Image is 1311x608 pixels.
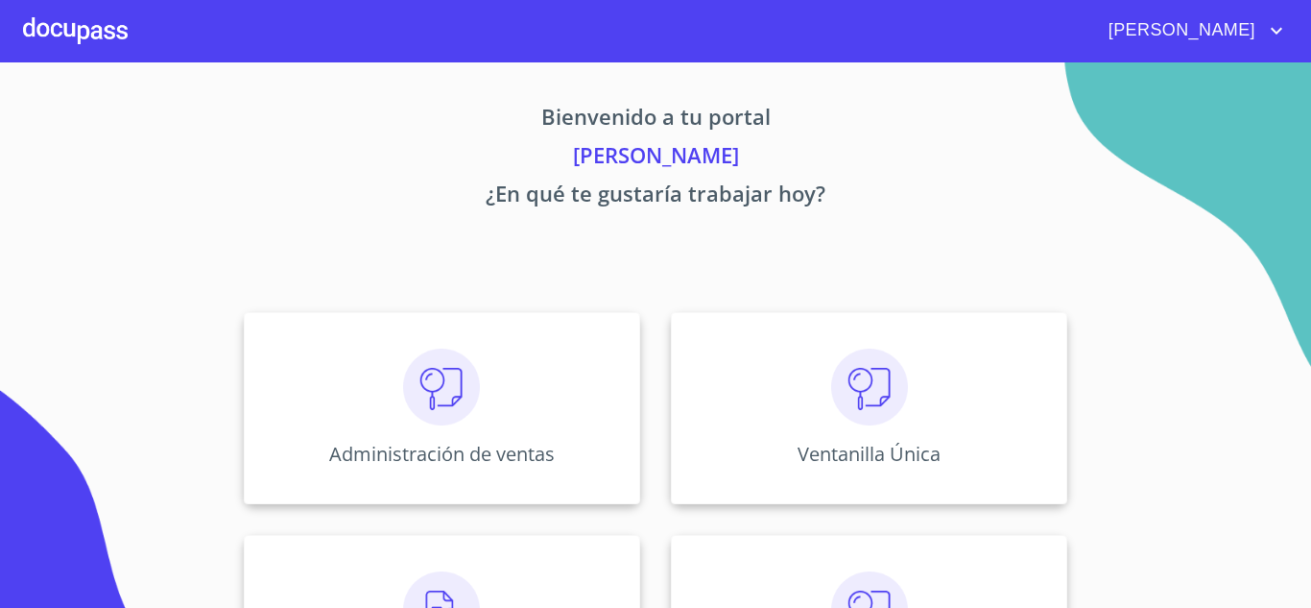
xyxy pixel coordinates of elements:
p: Administración de ventas [329,441,555,467]
p: Bienvenido a tu portal [64,101,1247,139]
img: consulta.png [831,349,908,426]
img: consulta.png [403,349,480,426]
p: [PERSON_NAME] [64,139,1247,178]
button: account of current user [1094,15,1288,46]
span: [PERSON_NAME] [1094,15,1265,46]
p: ¿En qué te gustaría trabajar hoy? [64,178,1247,216]
p: Ventanilla Única [798,441,941,467]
